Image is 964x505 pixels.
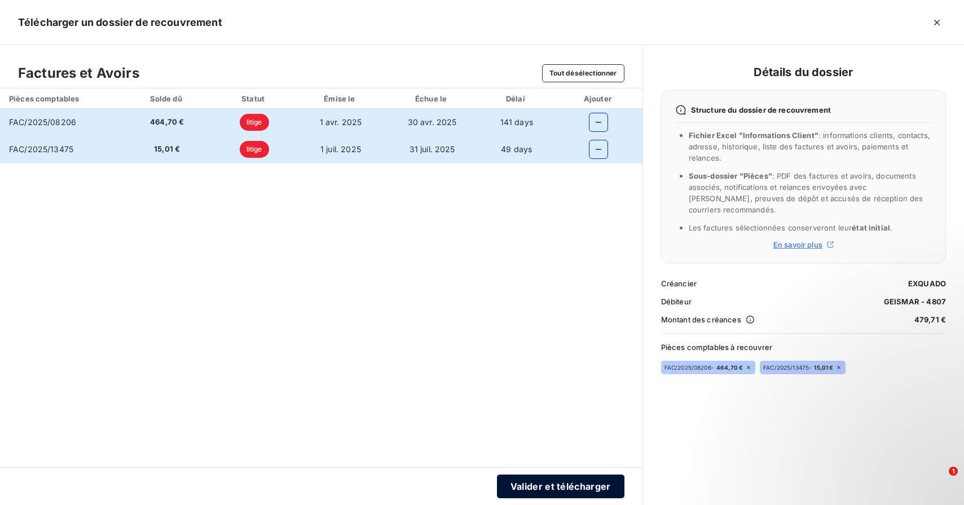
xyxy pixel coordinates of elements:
[661,343,946,352] span: Pièces comptables à recouvrer
[130,144,204,155] span: 15,01 €
[295,109,386,136] td: 1 avr. 2025
[497,475,624,498] button: Valider et télécharger
[689,171,772,180] span: Sous-dossier "Pièces"
[691,105,831,114] span: Structure du dossier de recouvrement
[661,63,946,81] h4: Détails du dossier
[123,93,211,104] div: Solde dû
[852,223,890,232] span: état initial
[215,93,293,104] div: Statut
[689,171,923,214] span: : PDF des factures et avoirs, documents associés, notifications et relances envoyées avec [PERSON...
[240,114,269,131] span: litige
[130,117,204,128] span: 464,70 €
[18,15,222,30] h5: Télécharger un dossier de recouvrement
[478,109,555,136] td: 141 days
[763,364,833,371] div: FAC/2025/13475 -
[386,109,478,136] td: 30 avr. 2025
[716,364,743,371] span: 464,70 €
[478,136,555,163] td: 49 days
[386,136,478,163] td: 31 juil. 2025
[664,364,743,371] div: FAC/2025/08206 -
[297,93,384,104] div: Émise le
[2,93,118,104] div: Pièces comptables
[9,117,76,127] span: FAC/2025/08206
[480,93,553,104] div: Délai
[914,315,946,324] span: 479,71 €
[689,223,893,232] span: Les factures sélectionnées conserveront leur .
[926,467,953,494] iframe: Intercom live chat
[389,93,476,104] div: Échue le
[689,131,818,140] span: Fichier Excel "Informations Client"
[661,315,741,324] span: Montant des créances
[240,141,269,158] span: litige
[18,63,139,83] h3: Factures et Avoirs
[557,93,640,104] div: Ajouter
[689,131,930,162] span: : informations clients, contacts, adresse, historique, liste des factures et avoirs, paiements et...
[773,240,822,249] span: En savoir plus
[738,396,964,475] iframe: Intercom notifications message
[884,297,946,306] span: GEISMAR - 4807
[661,279,697,288] span: Créancier
[908,279,946,288] span: EXQUADO
[814,364,833,371] span: 15,01 €
[9,144,73,154] span: FAC/2025/13475
[661,297,692,306] span: Débiteur
[949,467,958,476] span: 1
[295,136,386,163] td: 1 juil. 2025
[542,64,624,82] button: Tout désélectionner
